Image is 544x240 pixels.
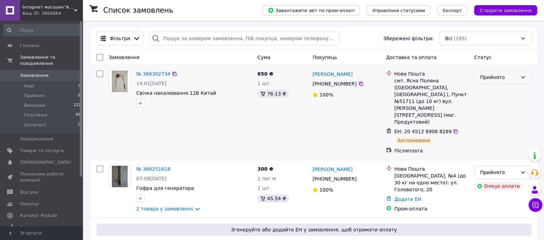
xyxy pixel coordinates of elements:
span: Аналітика [20,224,44,230]
span: Управління статусами [372,8,425,13]
div: Заплановано [394,136,433,145]
span: Виконані [24,102,45,108]
div: Прийнято [480,169,518,176]
div: [GEOGRAPHIC_DATA], №4 (до 30 кг на одно место): ул. Головатого, 20 [394,172,469,193]
a: Фото товару [109,70,131,92]
span: Збережені фільтри: [383,35,434,42]
img: Фото товару [112,71,128,92]
a: Свічка накалювання 12В Китай [136,90,216,96]
button: Чат з покупцем [529,198,542,212]
div: 45.54 ₴ [257,194,289,203]
span: 07:08[DATE] [136,176,167,181]
div: [PHONE_NUMBER] [311,79,358,89]
span: Покупець [312,55,337,60]
h1: Список замовлень [103,6,173,14]
a: Додати ЕН [394,196,422,202]
a: Гофра для генератора [136,185,194,191]
span: 8 [78,93,81,99]
button: Експорт [437,5,468,15]
a: Фото товару [109,165,131,187]
a: Створити замовлення [467,7,537,13]
span: 100% [319,92,333,98]
a: № 366302734 [136,71,170,77]
span: Повідомлення [20,136,53,142]
span: Показники роботи компанії [20,171,64,183]
span: 0 [78,83,81,89]
span: Доставка та оплата [386,55,437,60]
span: Експорт [443,8,462,13]
span: Покупці [20,201,39,207]
span: (195) [454,36,467,41]
span: Всі [445,35,452,42]
span: 300 ₴ [257,166,273,172]
button: Завантажити звіт по пром-оплаті [262,5,360,15]
span: Згенеруйте або додайте ЕН у замовлення, щоб отримати оплату [99,226,529,233]
input: Пошук за номером замовлення, ПІБ покупця, номером телефону, Email, номером накладної [149,32,339,45]
span: 14:01[DATE] [136,81,167,86]
span: Інтернет магазин"АвтоОбігрівМаркет" [22,4,74,10]
span: 100% [319,187,333,193]
span: Скасовані [24,112,47,118]
span: 1 пог.м [257,176,276,181]
span: 1 шт. [257,185,271,191]
span: Замовлення та повідомлення [20,54,83,67]
button: Створити замовлення [474,5,537,15]
span: Прийняті [24,93,45,99]
div: Нова Пошта [394,165,469,172]
span: Відгуки [20,189,38,195]
div: [PHONE_NUMBER] [311,174,358,184]
div: смт. Ясна Поляна ([GEOGRAPHIC_DATA], [GEOGRAPHIC_DATA].), Пункт №51711 (до 10 кг) вул. [PERSON_NA... [394,77,469,125]
a: [PERSON_NAME] [312,166,352,173]
span: Статус [474,55,492,60]
span: 65 [76,112,81,118]
span: 122 [73,102,81,108]
a: № 366251618 [136,166,170,172]
span: 650 ₴ [257,71,273,77]
span: 1 шт. [257,81,271,86]
img: Фото товару [112,166,128,187]
span: Каталог ProSale [20,213,57,219]
span: Оплачені [24,122,46,128]
span: Фільтри [110,35,130,42]
a: 2 товара у замовленні [136,206,193,212]
span: Замовлення [109,55,139,60]
div: Очікує оплати [474,182,523,190]
div: 76.13 ₴ [257,90,289,98]
div: Післяплата [394,147,469,154]
span: [DEMOGRAPHIC_DATA] [20,159,71,165]
span: ЕН: 20 4512 6908 8289 [394,129,452,134]
button: Управління статусами [367,5,430,15]
span: Завантажити звіт по пром-оплаті [268,7,354,13]
span: Створити замовлення [480,8,532,13]
span: Замовлення [20,72,49,79]
div: Пром-оплата [394,205,469,212]
div: Ваш ID: 3884864 [22,10,83,16]
div: Прийнято [480,73,518,81]
span: Головна [20,43,39,49]
a: [PERSON_NAME] [312,71,352,78]
div: Нова Пошта [394,70,469,77]
input: Пошук [3,24,81,36]
span: Нові [24,83,34,89]
span: Товари та послуги [20,148,64,154]
span: Cума [257,55,270,60]
span: 0 [78,122,81,128]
